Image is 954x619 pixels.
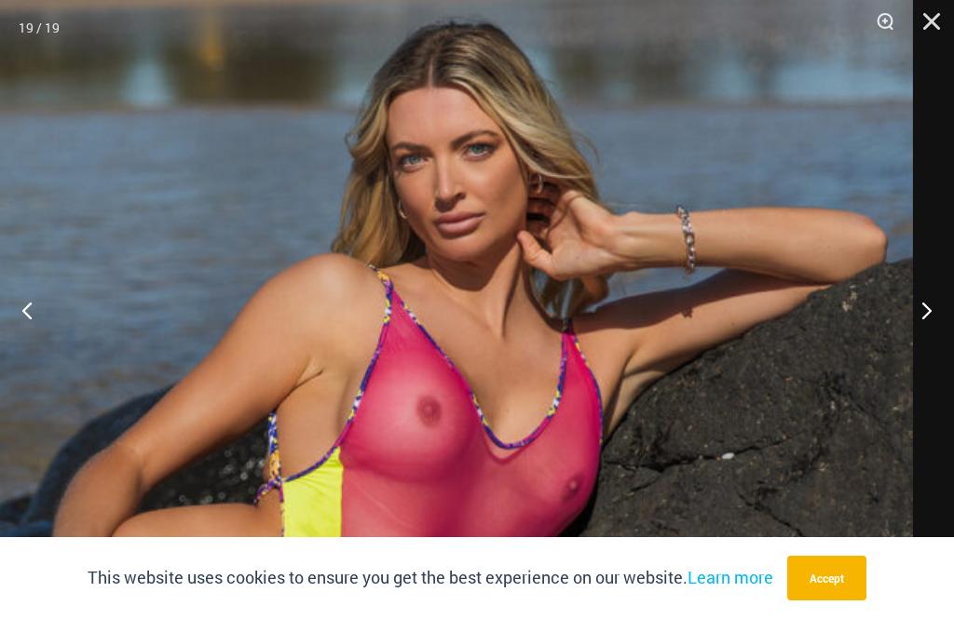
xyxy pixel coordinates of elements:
p: This website uses cookies to ensure you get the best experience on our website. [88,564,773,592]
button: Accept [787,556,866,600]
div: 19 / 19 [19,14,60,42]
button: Next [884,263,954,357]
a: Learn more [688,566,773,588]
